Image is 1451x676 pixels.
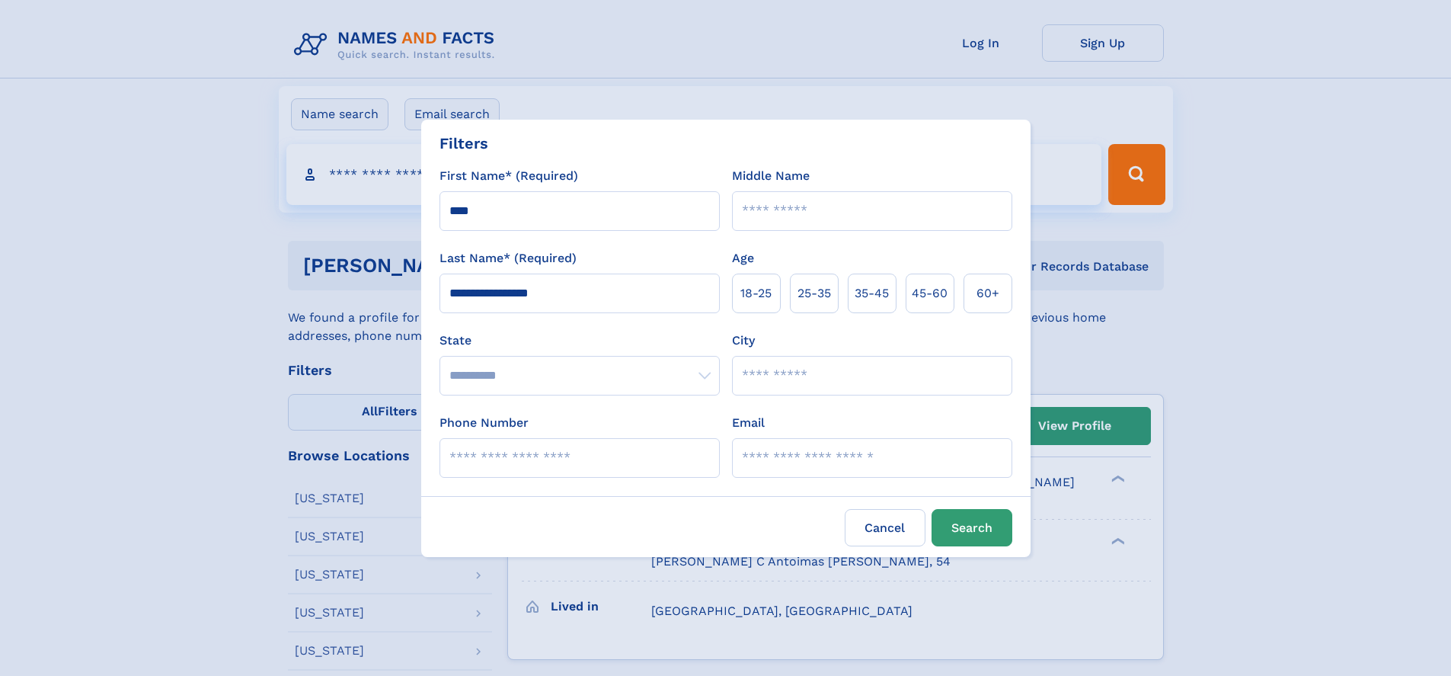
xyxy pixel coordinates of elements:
[976,284,999,303] span: 60+
[912,284,948,303] span: 45‑60
[439,414,529,432] label: Phone Number
[797,284,831,303] span: 25‑35
[439,249,577,268] label: Last Name* (Required)
[855,284,889,303] span: 35‑45
[732,414,765,432] label: Email
[845,509,925,546] label: Cancel
[439,132,488,155] div: Filters
[439,332,720,350] label: State
[732,332,755,350] label: City
[732,249,754,268] label: Age
[740,284,772,303] span: 18‑25
[732,167,810,185] label: Middle Name
[932,509,1012,546] button: Search
[439,167,578,185] label: First Name* (Required)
